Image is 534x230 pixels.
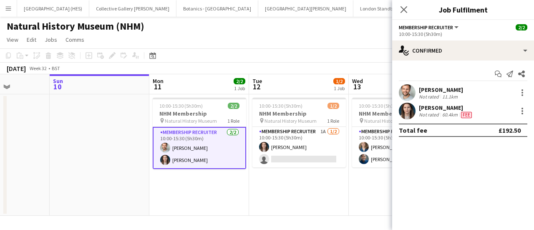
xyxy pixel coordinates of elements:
[264,118,317,124] span: Natural History Museum
[52,82,63,91] span: 10
[499,126,521,134] div: £192.50
[3,34,22,45] a: View
[399,31,527,37] div: 10:00-15:30 (5h30m)
[441,111,459,118] div: 60.4km
[153,110,246,117] h3: NHM Membership
[153,98,246,169] app-job-card: 10:00-15:30 (5h30m)2/2NHM Membership Natural History Museum1 RoleMembership Recruiter2/210:00-15:...
[45,36,57,43] span: Jobs
[7,64,26,73] div: [DATE]
[17,0,89,17] button: [GEOGRAPHIC_DATA] (HES)
[459,111,474,118] div: Crew has different fees then in role
[234,78,245,84] span: 2/2
[327,103,339,109] span: 1/2
[228,103,239,109] span: 2/2
[176,0,258,17] button: Botanics - [GEOGRAPHIC_DATA]
[419,111,441,118] div: Not rated
[7,36,18,43] span: View
[334,85,345,91] div: 1 Job
[234,85,245,91] div: 1 Job
[441,94,459,100] div: 11.1km
[351,82,363,91] span: 13
[23,34,40,45] a: Edit
[259,103,302,109] span: 10:00-15:30 (5h30m)
[258,0,353,17] button: [GEOGRAPHIC_DATA][PERSON_NAME]
[419,104,474,111] div: [PERSON_NAME]
[399,24,453,30] span: Membership Recruiter
[151,82,164,91] span: 11
[352,127,446,167] app-card-role: Membership Recruiter2/210:00-15:30 (5h30m)[PERSON_NAME][PERSON_NAME]
[153,127,246,169] app-card-role: Membership Recruiter2/210:00-15:30 (5h30m)[PERSON_NAME][PERSON_NAME]
[52,65,60,71] div: BST
[28,65,48,71] span: Week 32
[153,77,164,85] span: Mon
[62,34,88,45] a: Comms
[41,34,60,45] a: Jobs
[7,20,144,33] h1: Natural History Museum (NHM)
[333,78,345,84] span: 1/2
[252,98,346,167] app-job-card: 10:00-15:30 (5h30m)1/2NHM Membership Natural History Museum1 RoleMembership Recruiter1A1/210:00-1...
[227,118,239,124] span: 1 Role
[516,24,527,30] span: 2/2
[419,94,441,100] div: Not rated
[364,118,416,124] span: Natural History Museum
[352,110,446,117] h3: NHM Membership
[399,24,460,30] button: Membership Recruiter
[327,118,339,124] span: 1 Role
[89,0,176,17] button: Collective Gallery [PERSON_NAME]
[252,77,262,85] span: Tue
[359,103,402,109] span: 10:00-15:30 (5h30m)
[419,86,463,94] div: [PERSON_NAME]
[352,98,446,167] app-job-card: 10:00-15:30 (5h30m)2/2NHM Membership Natural History Museum1 RoleMembership Recruiter2/210:00-15:...
[251,82,262,91] span: 12
[53,77,63,85] span: Sun
[392,40,534,61] div: Confirmed
[27,36,36,43] span: Edit
[392,4,534,15] h3: Job Fulfilment
[353,0,402,17] button: London Standby
[461,112,472,118] span: Fee
[399,126,427,134] div: Total fee
[159,103,203,109] span: 10:00-15:30 (5h30m)
[65,36,84,43] span: Comms
[252,110,346,117] h3: NHM Membership
[352,77,363,85] span: Wed
[165,118,217,124] span: Natural History Museum
[252,127,346,167] app-card-role: Membership Recruiter1A1/210:00-15:30 (5h30m)[PERSON_NAME]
